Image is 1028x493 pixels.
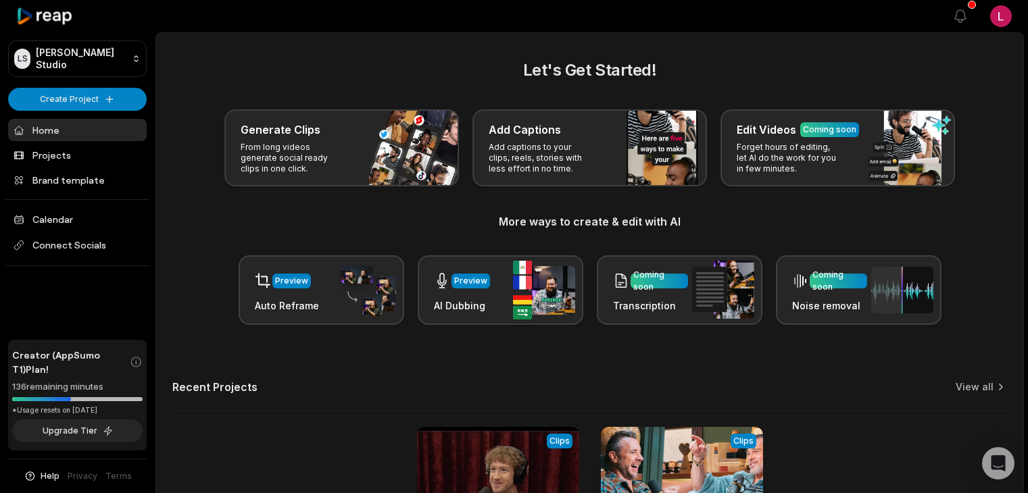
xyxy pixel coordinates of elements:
div: *Usage resets on [DATE] [12,405,143,415]
img: ai_dubbing.png [513,261,575,319]
a: Terms [105,470,132,482]
a: Privacy [68,470,97,482]
div: Open Intercom Messenger [982,447,1014,479]
h2: Let's Get Started! [172,58,1007,82]
h3: Generate Clips [241,122,320,138]
h3: Transcription [613,299,688,313]
p: From long videos generate social ready clips in one click. [241,142,345,174]
button: Help [24,470,59,482]
span: Creator (AppSumo T1) Plan! [12,348,130,376]
div: Preview [454,275,487,287]
div: Coming soon [803,124,856,136]
h3: Edit Videos [737,122,796,138]
span: Connect Socials [8,233,147,257]
div: Coming soon [633,269,685,293]
a: Projects [8,144,147,166]
a: Home [8,119,147,141]
h3: Auto Reframe [255,299,319,313]
div: LS [14,49,30,69]
button: Create Project [8,88,147,111]
div: Coming soon [812,269,864,293]
a: Brand template [8,169,147,191]
a: Calendar [8,208,147,230]
div: Preview [275,275,308,287]
h3: Noise removal [792,299,867,313]
h3: More ways to create & edit with AI [172,213,1007,230]
a: View all [956,380,994,394]
img: transcription.png [692,261,754,319]
button: Upgrade Tier [12,419,143,442]
div: 136 remaining minutes [12,380,143,394]
img: noise_removal.png [871,267,933,313]
img: auto_reframe.png [334,264,396,317]
p: Forget hours of editing, let AI do the work for you in few minutes. [737,142,841,174]
p: [PERSON_NAME] Studio [36,47,126,71]
span: Help [41,470,59,482]
h3: AI Dubbing [434,299,490,313]
h2: Recent Projects [172,380,258,394]
h3: Add Captions [489,122,561,138]
p: Add captions to your clips, reels, stories with less effort in no time. [489,142,593,174]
